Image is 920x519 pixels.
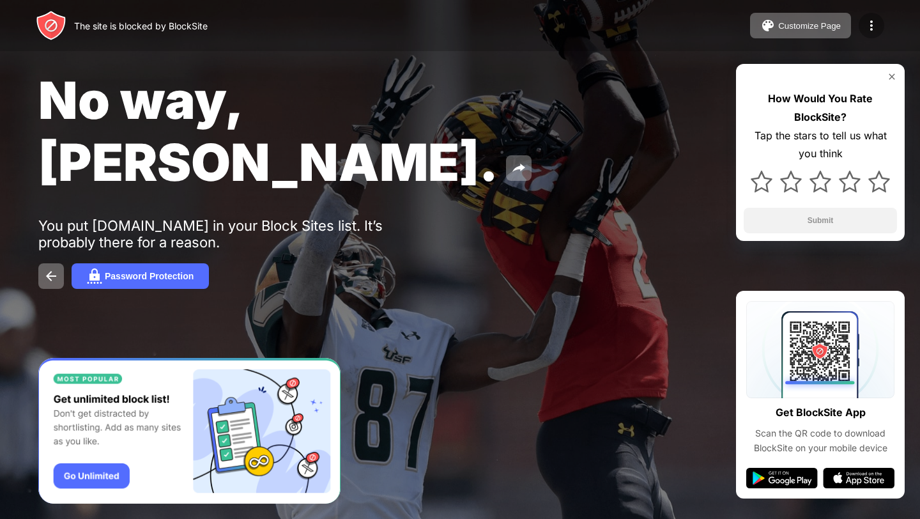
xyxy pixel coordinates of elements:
[776,403,866,422] div: Get BlockSite App
[778,21,841,31] div: Customize Page
[43,268,59,284] img: back.svg
[868,171,890,192] img: star.svg
[744,127,897,164] div: Tap the stars to tell us what you think
[511,160,526,176] img: share.svg
[72,263,209,289] button: Password Protection
[864,18,879,33] img: menu-icon.svg
[105,271,194,281] div: Password Protection
[38,217,433,251] div: You put [DOMAIN_NAME] in your Block Sites list. It’s probably there for a reason.
[746,426,894,455] div: Scan the QR code to download BlockSite on your mobile device
[36,10,66,41] img: header-logo.svg
[750,13,851,38] button: Customize Page
[760,18,776,33] img: pallet.svg
[887,72,897,82] img: rate-us-close.svg
[751,171,772,192] img: star.svg
[780,171,802,192] img: star.svg
[74,20,208,31] div: The site is blocked by BlockSite
[823,468,894,488] img: app-store.svg
[744,89,897,127] div: How Would You Rate BlockSite?
[746,468,818,488] img: google-play.svg
[839,171,861,192] img: star.svg
[38,358,341,504] iframe: Banner
[87,268,102,284] img: password.svg
[38,69,498,193] span: No way, [PERSON_NAME].
[744,208,897,233] button: Submit
[809,171,831,192] img: star.svg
